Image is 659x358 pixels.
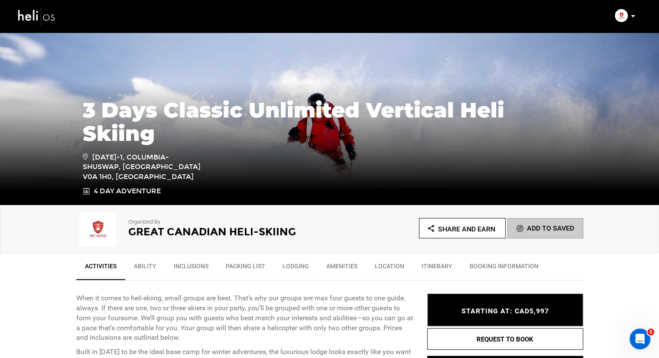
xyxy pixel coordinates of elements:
[427,328,583,350] button: REQUEST TO BOOK
[461,307,549,315] span: STARTING AT: CAD5,997
[630,329,650,349] iframe: Intercom live chat
[125,257,165,279] a: Ability
[647,329,654,335] span: 1
[318,257,366,279] a: Amenities
[461,257,547,279] a: BOOKING INFORMATION
[413,257,461,279] a: Itinerary
[76,212,120,247] img: img_9251f6c852f2d69a6fdc2f2f53e7d310.png
[76,257,125,280] a: Activities
[274,257,318,279] a: Lodging
[128,226,306,238] h2: Great Canadian Heli-Skiing
[76,293,414,343] p: When it comes to heli-skiing, small groups are best. That’s why our groups are max four guests to...
[128,218,306,226] p: Organized By
[83,98,577,145] h1: 3 Days Classic Unlimited Vertical Heli Skiing
[438,225,495,233] span: Share and Earn
[366,257,413,279] a: Location
[217,257,274,279] a: Packing List
[94,186,161,196] span: 4 Day Adventure
[83,152,206,182] span: [DATE]-1, Columbia-Shuswap, [GEOGRAPHIC_DATA] V0A 1H0, [GEOGRAPHIC_DATA]
[165,257,217,279] a: Inclusions
[615,9,628,22] img: img_9251f6c852f2d69a6fdc2f2f53e7d310.png
[17,5,56,28] img: heli-logo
